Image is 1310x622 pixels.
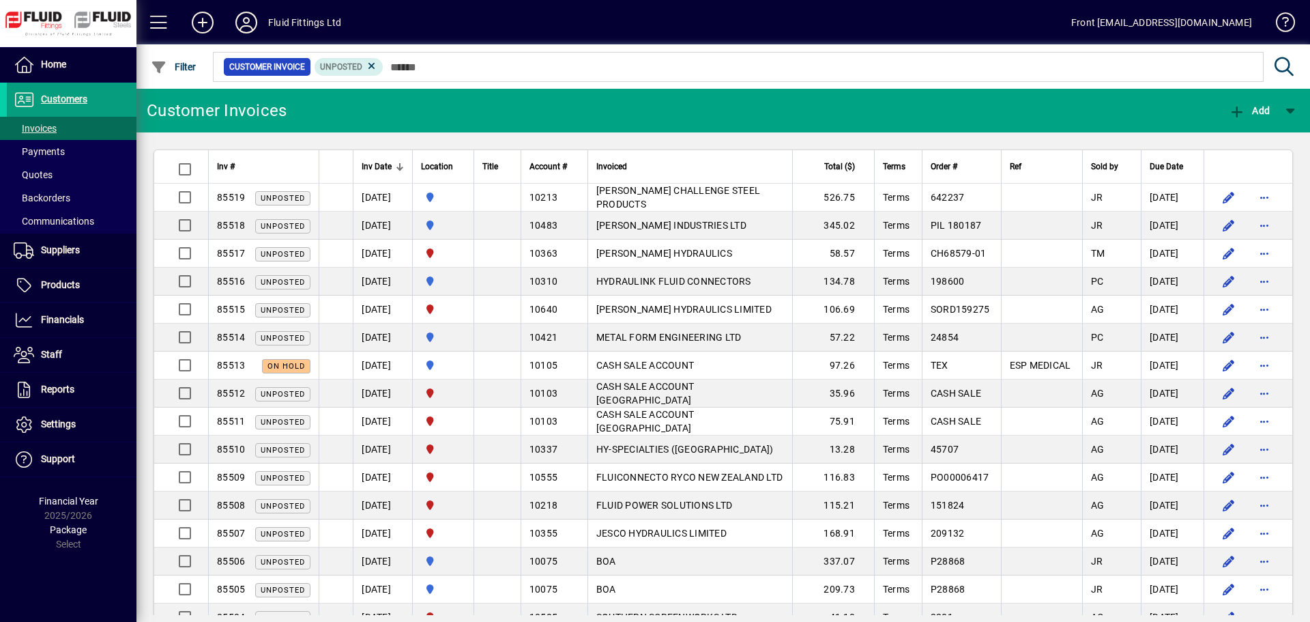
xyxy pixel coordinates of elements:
span: Filter [151,61,196,72]
td: 58.57 [792,240,874,268]
td: [DATE] [353,212,412,240]
td: [DATE] [353,268,412,296]
span: Quotes [14,169,53,180]
button: More options [1253,466,1275,488]
span: TM [1091,248,1105,259]
td: 106.69 [792,296,874,324]
button: Edit [1218,214,1240,236]
a: Settings [7,408,136,442]
span: AG [1091,444,1105,455]
span: Terms [883,220,909,231]
button: More options [1253,494,1275,516]
span: PIL 180187 [931,220,982,231]
button: Edit [1218,354,1240,376]
span: AUCKLAND [421,190,465,205]
span: 198600 [931,276,965,287]
td: 116.83 [792,464,874,492]
span: BOA [596,556,616,567]
span: Order # [931,159,957,174]
button: More options [1253,270,1275,292]
span: 85507 [217,528,245,539]
a: Suppliers [7,234,136,268]
div: Customer Invoices [147,100,287,122]
span: AG [1091,472,1105,483]
button: More options [1253,354,1275,376]
td: 97.26 [792,352,874,380]
span: JR [1091,584,1103,595]
a: Staff [7,338,136,372]
a: Support [7,442,136,477]
span: JR [1091,360,1103,371]
span: Terms [883,304,909,315]
td: 57.22 [792,324,874,352]
span: CH68579-01 [931,248,987,259]
td: [DATE] [353,380,412,408]
td: [DATE] [353,436,412,464]
button: Edit [1218,550,1240,572]
a: Backorders [7,186,136,210]
span: Terms [883,388,909,399]
span: Sold by [1091,159,1118,174]
span: AUCKLAND [421,358,465,373]
td: 115.21 [792,492,874,520]
span: 85505 [217,584,245,595]
td: [DATE] [1141,268,1204,296]
span: 10103 [529,388,557,399]
span: AUCKLAND [421,218,465,233]
td: [DATE] [1141,212,1204,240]
td: [DATE] [353,324,412,352]
span: 85517 [217,248,245,259]
td: 134.78 [792,268,874,296]
span: AUCKLAND [421,554,465,569]
span: [PERSON_NAME] HYDRAULICS [596,248,732,259]
span: 85512 [217,388,245,399]
td: [DATE] [1141,436,1204,464]
span: JESCO HYDRAULICS LIMITED [596,528,727,539]
a: Reports [7,373,136,407]
span: 10640 [529,304,557,315]
td: [DATE] [353,296,412,324]
span: P28868 [931,584,965,595]
td: [DATE] [1141,576,1204,604]
div: Location [421,159,465,174]
span: [PERSON_NAME] HYDRAULICS LIMITED [596,304,772,315]
span: Unposted [261,502,305,511]
button: More options [1253,522,1275,544]
button: Edit [1218,522,1240,544]
span: 642237 [931,192,965,203]
span: 10075 [529,556,557,567]
span: Reports [41,384,74,395]
span: 10213 [529,192,557,203]
span: BOA [596,584,616,595]
span: Staff [41,349,62,360]
span: FLUID FITTINGS CHRISTCHURCH [421,442,465,457]
span: Total ($) [824,159,855,174]
td: [DATE] [1141,296,1204,324]
button: Edit [1218,466,1240,488]
span: Location [421,159,453,174]
span: Terms [883,192,909,203]
span: Unposted [261,446,305,455]
button: More options [1253,550,1275,572]
span: FLUID FITTINGS CHRISTCHURCH [421,302,465,317]
span: 85516 [217,276,245,287]
span: Terms [883,584,909,595]
td: [DATE] [1141,184,1204,212]
span: AG [1091,388,1105,399]
span: 10075 [529,584,557,595]
span: Unposted [261,586,305,595]
span: FLUID FITTINGS CHRISTCHURCH [421,470,465,485]
span: JR [1091,556,1103,567]
span: CASH SALE ACCOUNT [GEOGRAPHIC_DATA] [596,409,694,434]
button: Filter [147,55,200,79]
span: 10483 [529,220,557,231]
span: Unposted [261,222,305,231]
span: Inv # [217,159,235,174]
span: Backorders [14,193,70,203]
span: CASH SALE ACCOUNT [596,360,694,371]
span: 151824 [931,500,965,511]
td: [DATE] [353,492,412,520]
a: Knowledge Base [1266,3,1293,47]
span: 85518 [217,220,245,231]
td: [DATE] [1141,408,1204,436]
